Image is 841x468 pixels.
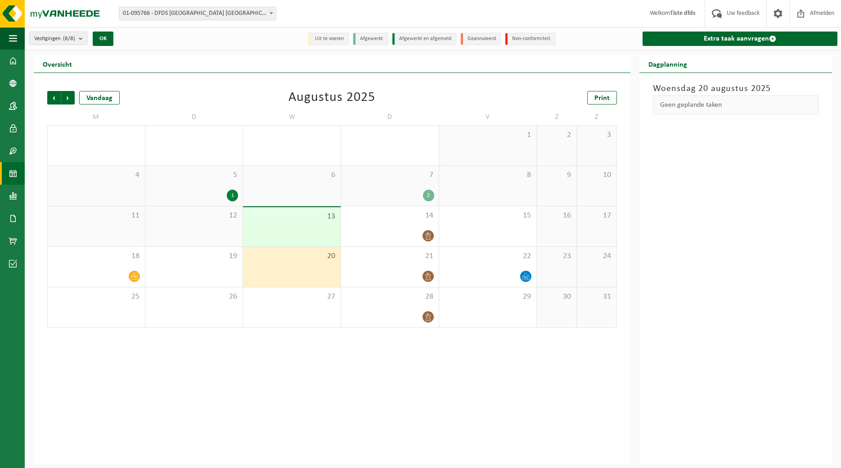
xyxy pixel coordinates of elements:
span: 26 [150,292,238,302]
span: 15 [444,211,532,221]
div: Augustus 2025 [288,91,375,105]
span: 7 [346,170,434,180]
span: 27 [247,292,336,302]
span: 14 [346,211,434,221]
span: 19 [150,251,238,261]
span: Vorige [47,91,61,105]
span: 20 [247,251,336,261]
span: 16 [541,211,572,221]
span: Volgende [61,91,75,105]
li: Geannuleerd [461,33,501,45]
li: Afgewerkt en afgemeld [392,33,456,45]
span: 6 [247,170,336,180]
td: D [341,109,439,125]
span: 10 [581,170,612,180]
span: 9 [541,170,572,180]
td: W [243,109,341,125]
span: 30 [541,292,572,302]
span: 4 [52,170,140,180]
a: Extra taak aanvragen [643,32,838,46]
li: Uit te voeren [308,33,349,45]
span: 28 [346,292,434,302]
span: 17 [581,211,612,221]
span: 23 [541,251,572,261]
span: 11 [52,211,140,221]
span: 12 [150,211,238,221]
span: 24 [581,251,612,261]
td: V [439,109,537,125]
span: 5 [150,170,238,180]
span: 8 [444,170,532,180]
span: 1 [444,130,532,140]
li: Afgewerkt [353,33,388,45]
span: 18 [52,251,140,261]
td: Z [537,109,577,125]
span: 31 [581,292,612,302]
span: 13 [247,212,336,222]
li: Non-conformiteit [505,33,555,45]
div: Vandaag [79,91,120,105]
span: 29 [444,292,532,302]
a: Print [587,91,617,105]
td: Z [577,109,617,125]
strong: Tiste dfds [670,10,696,17]
button: OK [93,32,113,46]
button: Vestigingen(8/8) [29,32,87,45]
count: (8/8) [63,36,75,41]
span: 3 [581,130,612,140]
span: 22 [444,251,532,261]
span: 2 [541,130,572,140]
div: 2 [423,190,434,201]
h2: Overzicht [34,55,81,73]
span: Vestigingen [34,32,75,45]
h3: Woensdag 20 augustus 2025 [653,82,819,95]
td: M [47,109,145,125]
span: Print [594,95,610,102]
td: D [145,109,243,125]
span: 01-095766 - DFDS BELGIUM NV - GENT [119,7,276,20]
span: 25 [52,292,140,302]
div: 1 [227,190,238,201]
span: 21 [346,251,434,261]
h2: Dagplanning [639,55,696,73]
div: Geen geplande taken [653,95,819,114]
